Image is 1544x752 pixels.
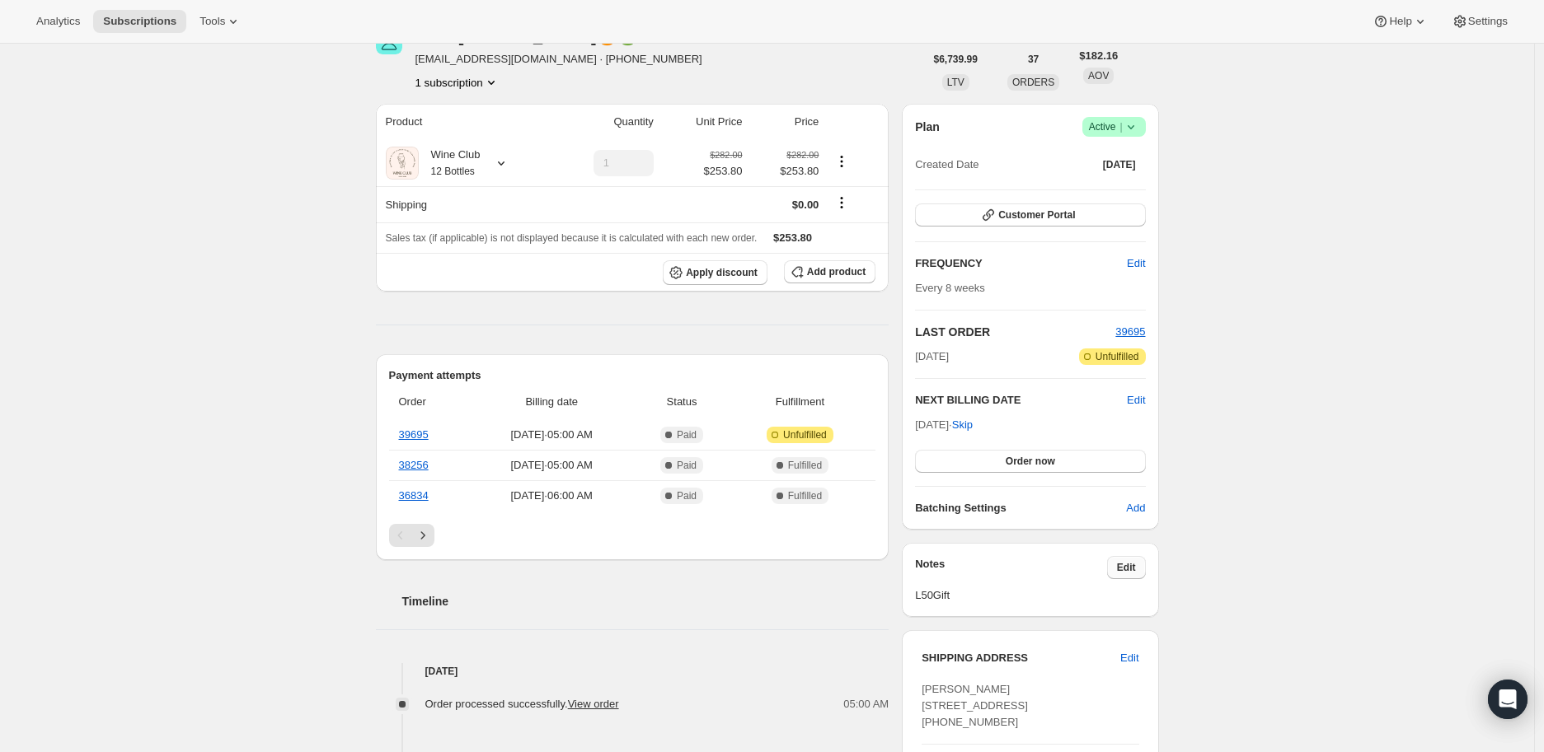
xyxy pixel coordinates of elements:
span: AOV [1088,70,1109,82]
span: Edit [1127,255,1145,272]
span: Tools [199,15,225,28]
span: Status [639,394,724,410]
span: Order processed successfully. [425,698,619,710]
nav: Pagination [389,524,876,547]
button: Edit [1117,250,1155,277]
span: Fulfillment [734,394,866,410]
span: $253.80 [752,163,819,180]
span: $253.80 [773,231,812,244]
span: [PERSON_NAME] [STREET_ADDRESS] [PHONE_NUMBER] [922,683,1028,728]
small: $282.00 [710,150,742,160]
span: Fulfilled [788,459,822,472]
button: Settings [1442,10,1518,33]
button: 39695 [1115,324,1145,340]
a: 38256 [399,459,429,471]
div: Mark [PERSON_NAME]🟠🟢 [415,28,658,44]
small: 12 Bottles [431,166,475,177]
h3: Notes [915,556,1107,579]
span: Skip [952,417,973,433]
span: [DATE] [915,348,949,365]
img: product img [386,147,419,180]
th: Shipping [376,186,548,222]
button: Product actions [415,74,500,91]
span: Subscriptions [103,15,176,28]
span: [DATE] · 05:00 AM [474,427,630,443]
span: Settings [1468,15,1508,28]
span: Customer Portal [998,208,1075,222]
span: Unfulfilled [783,428,827,441]
span: [DATE] · [915,418,973,431]
h2: Timeline [402,593,889,610]
span: Paid [677,459,697,472]
button: Apply discount [663,260,767,285]
span: [EMAIL_ADDRESS][DOMAIN_NAME] · [PHONE_NUMBER] [415,51,702,68]
span: [DATE] · 05:00 AM [474,457,630,474]
button: Subscriptions [93,10,186,33]
span: Billing date [474,394,630,410]
span: Add product [807,265,866,278]
span: Fulfilled [788,489,822,502]
a: View order [568,698,619,710]
span: | [1119,120,1122,133]
button: Order now [915,450,1145,473]
span: $253.80 [703,163,742,180]
button: Edit [1110,645,1148,671]
span: Edit [1117,561,1136,574]
th: Unit Price [659,104,748,140]
h2: FREQUENCY [915,255,1127,272]
span: Unfulfilled [1096,350,1139,363]
button: Shipping actions [828,194,855,212]
span: 37 [1028,53,1039,66]
button: Edit [1127,392,1145,409]
th: Order [389,384,469,420]
h3: SHIPPING ADDRESS [922,650,1120,666]
a: 39695 [399,428,429,441]
button: Add product [784,260,875,283]
span: Add [1126,500,1145,516]
span: L50Gift [915,587,1145,604]
span: $6,739.99 [934,53,978,66]
span: Paid [677,428,697,441]
h6: Batching Settings [915,500,1126,516]
span: 05:00 AM [843,696,889,712]
span: [DATE] · 06:00 AM [474,488,630,504]
span: Created Date [915,156,978,173]
span: Sales tax (if applicable) is not displayed because it is calculated with each new order. [386,232,758,244]
button: [DATE] [1093,153,1146,176]
button: Help [1363,10,1438,33]
span: Order now [1006,455,1055,468]
button: Next [411,524,434,547]
th: Quantity [548,104,659,140]
span: Paid [677,489,697,502]
button: Customer Portal [915,203,1145,227]
th: Product [376,104,548,140]
th: Price [747,104,824,140]
button: Product actions [828,152,855,170]
a: 39695 [1115,325,1145,338]
span: Analytics [36,15,80,28]
h2: NEXT BILLING DATE [915,392,1127,409]
button: Skip [942,412,983,438]
button: Add [1116,495,1155,521]
button: Edit [1107,556,1146,579]
span: Active [1089,119,1139,135]
div: Open Intercom Messenger [1488,680,1528,719]
h4: [DATE] [376,663,889,680]
button: 37 [1018,48,1049,71]
span: Every 8 weeks [915,282,985,294]
a: 36834 [399,489,429,502]
span: LTV [947,77,964,88]
div: Wine Club [419,147,481,180]
h2: Plan [915,119,940,135]
small: $282.00 [786,150,819,160]
span: Help [1389,15,1411,28]
span: $182.16 [1079,48,1118,64]
button: Analytics [26,10,90,33]
button: Tools [190,10,251,33]
span: ORDERS [1012,77,1054,88]
button: $6,739.99 [924,48,988,71]
span: Apply discount [686,266,758,279]
span: Edit [1120,650,1138,666]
